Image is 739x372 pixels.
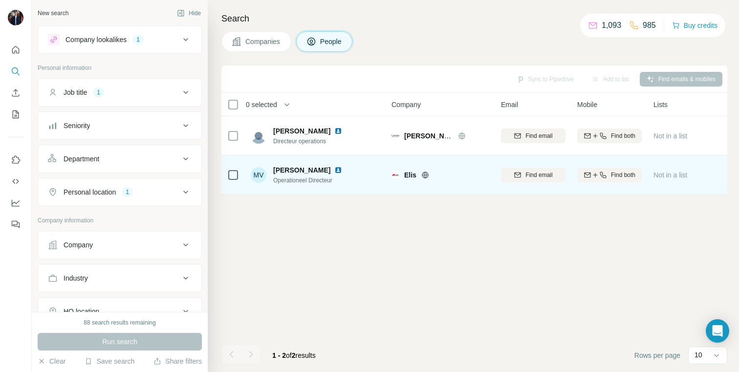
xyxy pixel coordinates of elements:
[292,351,296,359] span: 2
[85,356,134,366] button: Save search
[64,240,93,250] div: Company
[38,300,201,323] button: HQ location
[611,131,635,140] span: Find both
[273,176,354,185] span: Operationeel Directeur
[8,10,23,25] img: Avatar
[501,100,518,109] span: Email
[404,132,528,140] span: [PERSON_NAME] Textile Management
[653,100,668,109] span: Lists
[577,168,642,182] button: Find both
[501,168,565,182] button: Find email
[706,319,729,343] div: Open Intercom Messenger
[38,81,201,104] button: Job title1
[8,41,23,59] button: Quick start
[8,106,23,123] button: My lists
[65,35,127,44] div: Company lookalikes
[577,100,597,109] span: Mobile
[334,166,342,174] img: LinkedIn logo
[391,100,421,109] span: Company
[38,180,201,204] button: Personal location1
[695,350,702,360] p: 10
[501,129,565,143] button: Find email
[153,356,202,366] button: Share filters
[38,28,201,51] button: Company lookalikes1
[272,351,316,359] span: results
[245,37,281,46] span: Companies
[611,171,635,179] span: Find both
[38,216,202,225] p: Company information
[672,19,717,32] button: Buy credits
[404,170,416,180] span: Elis
[38,147,201,171] button: Department
[251,128,266,144] img: Avatar
[643,20,656,31] p: 985
[84,318,155,327] div: 88 search results remaining
[525,131,552,140] span: Find email
[334,127,342,135] img: LinkedIn logo
[38,9,68,18] div: New search
[38,114,201,137] button: Seniority
[525,171,552,179] span: Find email
[273,126,330,136] span: [PERSON_NAME]
[653,171,687,179] span: Not in a list
[64,273,88,283] div: Industry
[221,12,727,25] h4: Search
[38,266,201,290] button: Industry
[8,84,23,102] button: Enrich CSV
[64,306,99,316] div: HQ location
[8,216,23,233] button: Feedback
[38,64,202,72] p: Personal information
[8,63,23,80] button: Search
[64,154,99,164] div: Department
[64,187,116,197] div: Personal location
[8,173,23,190] button: Use Surfe API
[8,151,23,169] button: Use Surfe on LinkedIn
[577,129,642,143] button: Find both
[64,121,90,131] div: Seniority
[251,167,266,183] div: MV
[272,351,286,359] span: 1 - 2
[38,233,201,257] button: Company
[8,194,23,212] button: Dashboard
[391,171,399,179] img: Logo of Elis
[391,132,399,140] img: Logo of Lamme Textile Management
[653,132,687,140] span: Not in a list
[64,88,87,97] div: Job title
[320,37,343,46] span: People
[38,356,65,366] button: Clear
[273,137,354,146] span: Directeur operations
[602,20,621,31] p: 1,093
[122,188,133,197] div: 1
[634,350,680,360] span: Rows per page
[286,351,292,359] span: of
[273,165,330,175] span: [PERSON_NAME]
[132,35,144,44] div: 1
[246,100,277,109] span: 0 selected
[170,6,208,21] button: Hide
[93,88,104,97] div: 1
